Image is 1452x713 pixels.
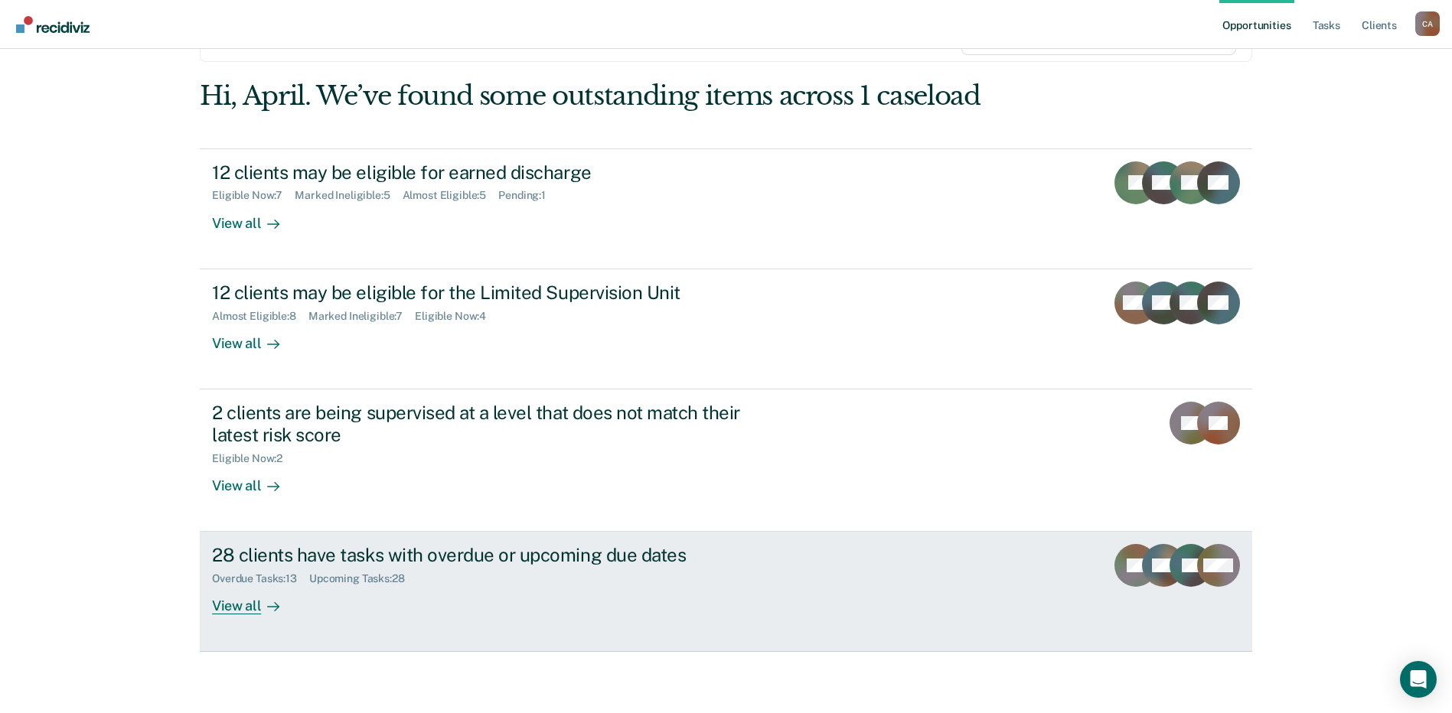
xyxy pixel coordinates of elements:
div: View all [212,202,298,232]
div: 2 clients are being supervised at a level that does not match their latest risk score [212,402,749,446]
div: Eligible Now : 4 [415,310,498,323]
div: View all [212,322,298,352]
div: View all [212,464,298,494]
div: Overdue Tasks : 13 [212,572,309,585]
div: Marked Ineligible : 5 [295,189,402,202]
div: C A [1415,11,1440,36]
button: Profile dropdown button [1415,11,1440,36]
img: Recidiviz [16,16,90,33]
div: Eligible Now : 2 [212,452,295,465]
div: 28 clients have tasks with overdue or upcoming due dates [212,544,749,566]
div: Almost Eligible : 5 [403,189,499,202]
a: 28 clients have tasks with overdue or upcoming due datesOverdue Tasks:13Upcoming Tasks:28View all [200,532,1252,652]
div: Pending : 1 [498,189,558,202]
a: 12 clients may be eligible for the Limited Supervision UnitAlmost Eligible:8Marked Ineligible:7El... [200,269,1252,389]
a: 2 clients are being supervised at a level that does not match their latest risk scoreEligible Now... [200,389,1252,532]
div: Upcoming Tasks : 28 [309,572,417,585]
div: Eligible Now : 7 [212,189,295,202]
a: 12 clients may be eligible for earned dischargeEligible Now:7Marked Ineligible:5Almost Eligible:5... [200,148,1252,269]
div: 12 clients may be eligible for the Limited Supervision Unit [212,282,749,304]
div: Marked Ineligible : 7 [308,310,415,323]
div: Hi, April. We’ve found some outstanding items across 1 caseload [200,80,1042,112]
div: Almost Eligible : 8 [212,310,308,323]
div: 12 clients may be eligible for earned discharge [212,161,749,184]
div: View all [212,585,298,615]
div: Open Intercom Messenger [1400,661,1437,698]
